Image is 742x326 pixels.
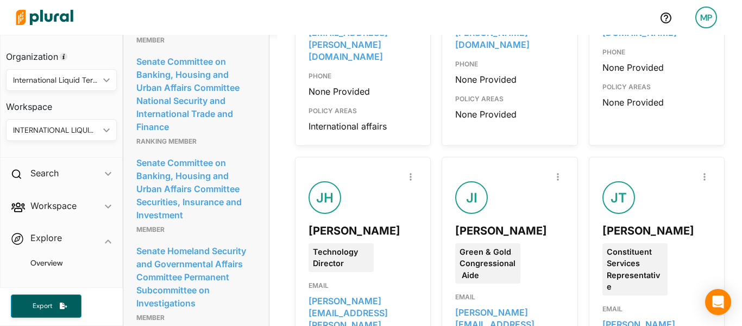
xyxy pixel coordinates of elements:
span: Export [25,302,60,311]
div: POLICY AREAS [309,97,417,120]
div: EMAIL [455,284,564,306]
a: [PERSON_NAME][EMAIL_ADDRESS][PERSON_NAME][DOMAIN_NAME] [309,15,388,62]
div: None Provided [455,108,564,120]
div: PHONE [455,51,564,73]
p: Member [136,311,256,324]
a: [EMAIL_ADDRESS][PERSON_NAME][DOMAIN_NAME] [602,3,682,38]
div: None Provided [602,96,711,108]
div: International Liquid Terminals Association [13,75,99,86]
div: POLICY AREAS [602,73,711,96]
div: EMAIL [309,272,417,295]
div: Constituent Services Representative [602,243,668,296]
h2: Workspace [30,200,77,212]
a: Senate Homeland Security and Governmental Affairs Committee Permanent Subcommittee on Investigations [136,243,256,311]
p: Ranking Member [136,135,256,148]
div: PHONE [309,63,417,85]
div: [PERSON_NAME] [455,223,564,239]
a: Senate Committee on Banking, Housing and Urban Affairs Committee National Security and Internatio... [136,53,256,135]
div: [PERSON_NAME] [309,223,417,239]
div: Green & Gold Congressional Aide [455,243,520,284]
h3: Workspace [6,91,117,115]
button: Export [11,294,81,318]
h2: Explore [30,232,62,244]
a: Overview [17,258,111,268]
div: EMAIL [602,296,711,318]
div: Technology Director [309,243,374,272]
h2: Search [30,167,59,179]
a: Senate Committee on Banking, Housing and Urban Affairs Committee Securities, Insurance and Invest... [136,155,256,223]
div: INTERNATIONAL LIQUID TERMINALS ASSOCIATION [13,125,99,136]
div: None Provided [455,73,564,85]
div: JI [455,181,488,214]
div: None Provided [602,61,711,73]
div: Tooltip anchor [59,52,68,61]
div: POLICY AREAS [455,85,564,108]
a: [EMAIL_ADDRESS][PERSON_NAME][DOMAIN_NAME] [455,15,535,50]
a: MP [687,2,726,33]
div: [PERSON_NAME] [602,223,711,239]
div: MP [695,7,717,28]
div: JH [309,181,341,214]
h3: Organization [6,41,117,65]
div: JT [602,181,635,214]
div: None Provided [309,85,417,97]
div: PHONE [602,39,711,61]
div: International affairs [309,120,417,132]
div: Open Intercom Messenger [705,289,731,315]
p: Member [136,223,256,236]
p: Member [136,34,256,47]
